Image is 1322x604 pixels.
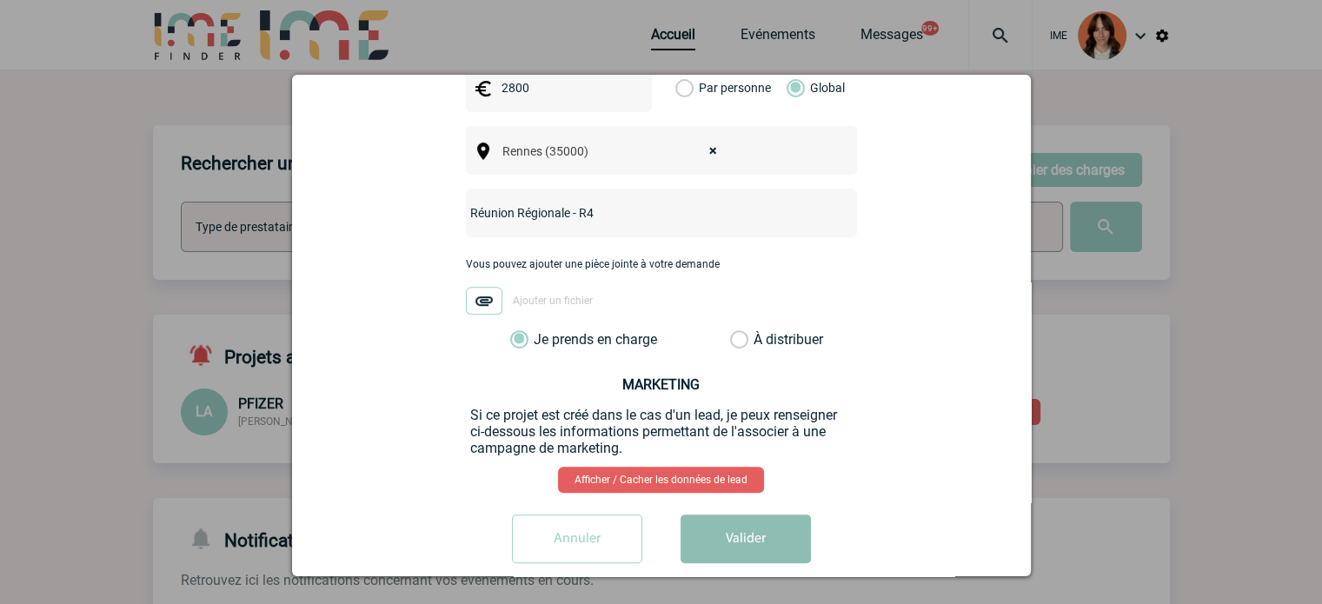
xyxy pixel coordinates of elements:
label: Global [787,63,798,112]
label: Par personne [675,63,694,112]
input: Budget HT [497,76,617,99]
button: Valider [681,514,811,563]
p: Vous pouvez ajouter une pièce jointe à votre demande [466,258,857,270]
input: Nom de l'événement [466,202,811,224]
p: Si ce projet est créé dans le cas d'un lead, je peux renseigner ci-dessous les informations perme... [470,407,853,456]
span: Ajouter un fichier [513,295,593,308]
span: Rennes (35000) [495,139,734,163]
h3: MARKETING [470,376,853,393]
span: × [709,139,717,163]
label: Je prends en charge [510,331,540,348]
a: Afficher / Cacher les données de lead [558,467,764,493]
label: À distribuer [730,331,748,348]
input: Annuler [512,514,642,563]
